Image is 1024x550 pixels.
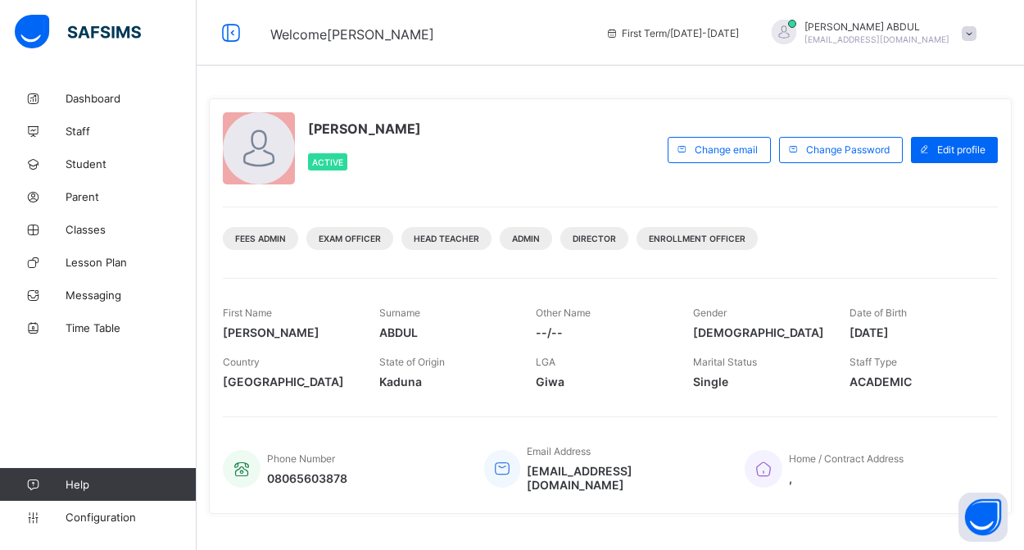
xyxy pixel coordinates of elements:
[312,157,343,167] span: Active
[536,307,591,319] span: Other Name
[66,321,197,334] span: Time Table
[536,356,555,368] span: LGA
[789,452,904,465] span: Home / Contract Address
[693,307,727,319] span: Gender
[693,325,825,339] span: [DEMOGRAPHIC_DATA]
[66,125,197,138] span: Staff
[223,307,272,319] span: First Name
[66,478,196,491] span: Help
[379,356,445,368] span: State of Origin
[66,256,197,269] span: Lesson Plan
[235,234,286,243] span: Fees Admin
[536,325,668,339] span: --/--
[789,471,904,485] span: ,
[804,34,949,44] span: [EMAIL_ADDRESS][DOMAIN_NAME]
[66,190,197,203] span: Parent
[66,223,197,236] span: Classes
[223,356,260,368] span: Country
[693,375,825,389] span: Single
[850,356,897,368] span: Staff Type
[223,375,355,389] span: [GEOGRAPHIC_DATA]
[379,307,420,319] span: Surname
[527,464,721,492] span: [EMAIL_ADDRESS][DOMAIN_NAME]
[66,92,197,105] span: Dashboard
[755,20,985,47] div: SAHEEDABDUL
[414,234,479,243] span: Head Teacher
[270,26,434,43] span: Welcome [PERSON_NAME]
[379,375,511,389] span: Kaduna
[649,234,745,243] span: Enrollment Officer
[850,307,907,319] span: Date of Birth
[512,234,540,243] span: Admin
[958,493,1008,542] button: Open asap
[850,375,981,389] span: ACADEMIC
[806,143,890,156] span: Change Password
[693,356,757,368] span: Marital Status
[573,234,616,243] span: Director
[267,452,335,465] span: Phone Number
[850,325,981,339] span: [DATE]
[937,143,985,156] span: Edit profile
[66,289,197,302] span: Messaging
[804,20,949,33] span: [PERSON_NAME] ABDUL
[527,445,591,457] span: Email Address
[379,325,511,339] span: ABDUL
[605,27,739,39] span: session/term information
[536,375,668,389] span: Giwa
[695,143,758,156] span: Change email
[15,15,141,49] img: safsims
[308,120,421,137] span: [PERSON_NAME]
[66,511,196,524] span: Configuration
[66,157,197,170] span: Student
[223,325,355,339] span: [PERSON_NAME]
[267,471,347,485] span: 08065603878
[319,234,381,243] span: Exam Officer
